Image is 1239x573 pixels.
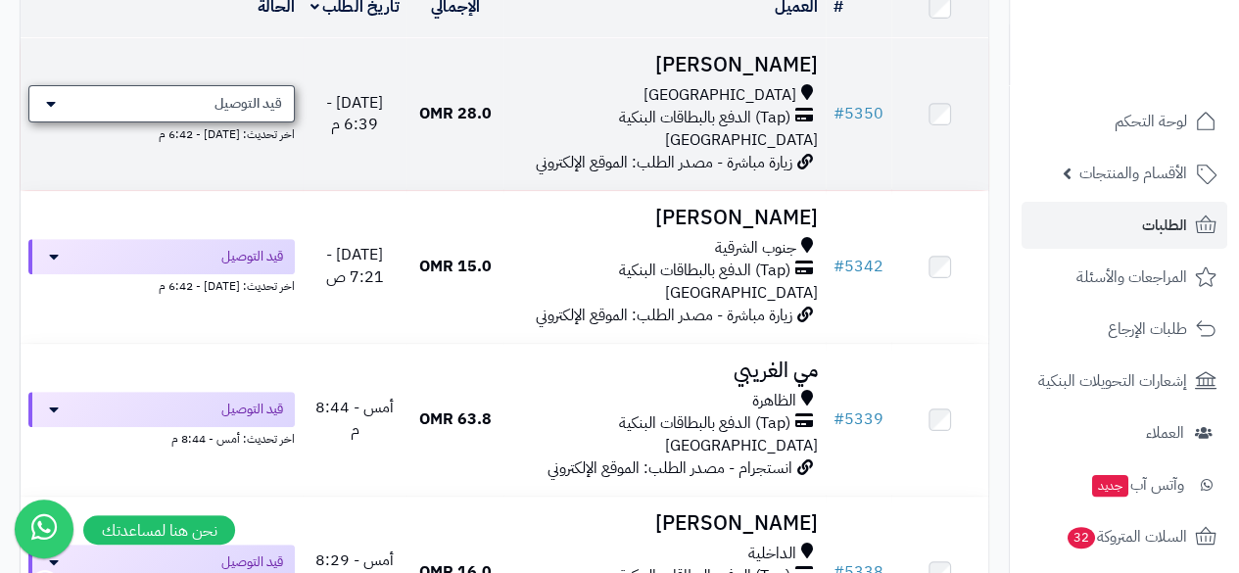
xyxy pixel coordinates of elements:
a: المراجعات والأسئلة [1022,254,1227,301]
div: اخر تحديث: [DATE] - 6:42 م [28,122,295,143]
a: #5342 [834,255,883,278]
div: اخر تحديث: [DATE] - 6:42 م [28,274,295,295]
span: [GEOGRAPHIC_DATA] [665,434,818,457]
span: العملاء [1146,419,1184,447]
span: [DATE] - 6:39 م [326,91,383,137]
span: طلبات الإرجاع [1108,315,1187,343]
a: إشعارات التحويلات البنكية [1022,358,1227,405]
span: لوحة التحكم [1115,108,1187,135]
span: [GEOGRAPHIC_DATA] [643,84,796,107]
span: قيد التوصيل [221,247,283,266]
a: الطلبات [1022,202,1227,249]
span: 32 [1068,527,1095,549]
span: وآتس آب [1090,471,1184,499]
span: 15.0 OMR [419,255,492,278]
span: 63.8 OMR [419,407,492,431]
a: وآتس آبجديد [1022,461,1227,508]
span: (Tap) الدفع بالبطاقات البنكية [619,107,790,129]
div: اخر تحديث: أمس - 8:44 م [28,427,295,448]
a: #5339 [834,407,883,431]
span: الأقسام والمنتجات [1079,160,1187,187]
a: لوحة التحكم [1022,98,1227,145]
span: السلات المتروكة [1066,523,1187,550]
span: [GEOGRAPHIC_DATA] [665,128,818,152]
span: [GEOGRAPHIC_DATA] [665,281,818,305]
span: جديد [1092,475,1128,497]
span: الظاهرة [752,390,796,412]
span: إشعارات التحويلات البنكية [1038,367,1187,395]
span: قيد التوصيل [214,94,282,114]
span: زيارة مباشرة - مصدر الطلب: الموقع الإلكتروني [536,304,792,327]
h3: [PERSON_NAME] [511,207,818,229]
span: الطلبات [1142,212,1187,239]
span: انستجرام - مصدر الطلب: الموقع الإلكتروني [548,456,792,480]
a: السلات المتروكة32 [1022,513,1227,560]
h3: [PERSON_NAME] [511,54,818,76]
span: قيد التوصيل [221,552,283,572]
a: العملاء [1022,409,1227,456]
span: [DATE] - 7:21 ص [326,243,384,289]
span: الداخلية [748,543,796,565]
span: # [834,255,844,278]
span: # [834,102,844,125]
a: #5350 [834,102,883,125]
h3: [PERSON_NAME] [511,512,818,535]
span: زيارة مباشرة - مصدر الطلب: الموقع الإلكتروني [536,151,792,174]
span: المراجعات والأسئلة [1076,263,1187,291]
span: قيد التوصيل [221,400,283,419]
img: logo-2.png [1106,55,1220,96]
span: أمس - 8:44 م [315,396,394,442]
h3: مي الغريبي [511,359,818,382]
span: # [834,407,844,431]
span: جنوب الشرقية [715,237,796,260]
a: طلبات الإرجاع [1022,306,1227,353]
span: 28.0 OMR [419,102,492,125]
span: (Tap) الدفع بالبطاقات البنكية [619,412,790,435]
span: (Tap) الدفع بالبطاقات البنكية [619,260,790,282]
